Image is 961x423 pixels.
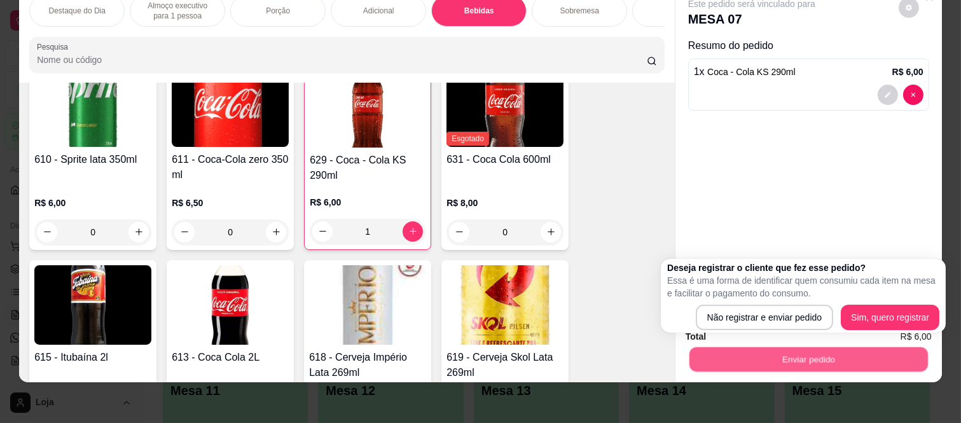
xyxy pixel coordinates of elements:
img: product-image [310,68,425,148]
h4: 611 - Coca-Cola zero 350 ml [172,152,289,183]
h4: 629 - Coca - Cola KS 290ml [310,153,425,183]
input: Pesquisa [37,53,647,66]
button: decrease-product-quantity [903,85,923,105]
p: Porção [266,6,290,16]
p: Resumo do pedido [688,38,929,53]
span: Coca - Cola KS 290ml [707,67,796,77]
img: product-image [34,265,151,345]
h4: 613 - Coca Cola 2L [172,350,289,365]
p: R$ 6,00 [892,66,923,78]
h4: 615 - Itubaína 2l [34,350,151,365]
img: product-image [446,67,563,147]
h4: 618 - Cerveja Império Lata 269ml [309,350,426,380]
p: Almoço executivo para 1 pessoa [141,1,214,21]
button: decrease-product-quantity [449,222,469,242]
p: Adicional [363,6,394,16]
strong: Total [686,331,706,342]
img: product-image [172,67,289,147]
span: R$ 6,00 [901,329,932,343]
p: Sobremesa [560,6,599,16]
p: R$ 6,00 [310,196,425,209]
label: Pesquisa [37,41,73,52]
p: 1 x [694,64,796,80]
img: product-image [309,265,426,345]
img: product-image [172,265,289,345]
p: Essa é uma forma de identificar quem consumiu cada item na mesa e facilitar o pagamento do consumo. [667,274,939,300]
button: decrease-product-quantity [37,222,57,242]
p: Bebidas [464,6,494,16]
button: increase-product-quantity [541,222,561,242]
button: increase-product-quantity [128,222,149,242]
h2: Deseja registrar o cliente que fez esse pedido? [667,261,939,274]
h4: 610 - Sprite lata 350ml [34,152,151,167]
p: Destaque do Dia [49,6,106,16]
p: R$ 6,00 [34,197,151,209]
h4: 619 - Cerveja Skol Lata 269ml [446,350,563,380]
button: decrease-product-quantity [174,222,195,242]
button: Não registrar e enviar pedido [696,305,834,330]
img: product-image [446,265,563,345]
button: increase-product-quantity [403,221,423,242]
img: product-image [34,67,151,147]
button: increase-product-quantity [266,222,286,242]
p: R$ 8,00 [446,197,563,209]
span: Esgotado [446,132,489,146]
button: Sim, quero registrar [841,305,939,330]
p: MESA 07 [688,10,815,28]
p: R$ 6,50 [172,197,289,209]
h4: 631 - Coca Cola 600ml [446,152,563,167]
button: decrease-product-quantity [312,221,333,242]
button: Enviar pedido [689,347,928,372]
button: decrease-product-quantity [878,85,898,105]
